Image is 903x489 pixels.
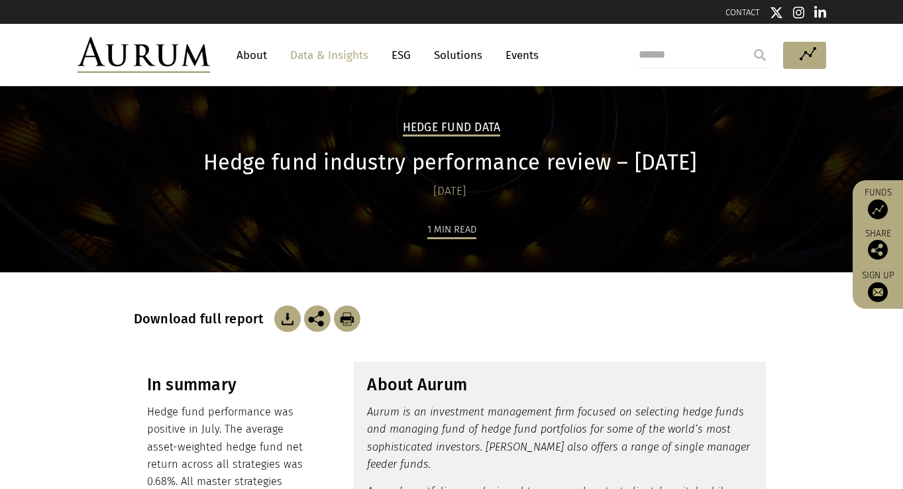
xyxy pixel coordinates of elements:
a: Data & Insights [284,43,375,68]
div: [DATE] [134,182,767,201]
a: About [230,43,274,68]
div: 1 min read [427,221,476,239]
input: Submit [747,42,773,68]
img: Instagram icon [793,6,805,19]
img: Share this post [868,240,888,260]
a: Solutions [427,43,489,68]
a: Events [499,43,539,68]
h3: In summary [147,375,312,395]
h3: Download full report [134,311,271,327]
em: Aurum is an investment management firm focused on selecting hedge funds and managing fund of hedg... [367,406,750,470]
a: Sign up [859,270,896,302]
img: Share this post [304,305,331,332]
img: Aurum [78,37,210,73]
img: Linkedin icon [814,6,826,19]
h2: Hedge Fund Data [403,121,501,136]
img: Access Funds [868,199,888,219]
h1: Hedge fund industry performance review – [DATE] [134,150,767,176]
img: Download Article [334,305,360,332]
img: Download Article [274,305,301,332]
h3: About Aurum [367,375,753,395]
a: Funds [859,187,896,219]
a: ESG [385,43,417,68]
a: CONTACT [725,7,760,17]
div: Share [859,229,896,260]
img: Twitter icon [770,6,783,19]
img: Sign up to our newsletter [868,282,888,302]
